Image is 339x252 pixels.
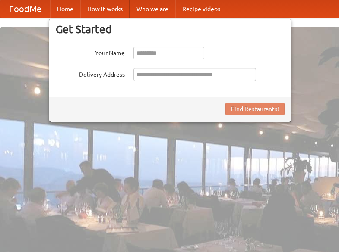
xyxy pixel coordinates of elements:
[130,0,175,18] a: Who we are
[56,68,125,79] label: Delivery Address
[50,0,80,18] a: Home
[56,47,125,57] label: Your Name
[225,103,285,115] button: Find Restaurants!
[175,0,227,18] a: Recipe videos
[0,0,50,18] a: FoodMe
[80,0,130,18] a: How it works
[56,23,285,36] h3: Get Started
